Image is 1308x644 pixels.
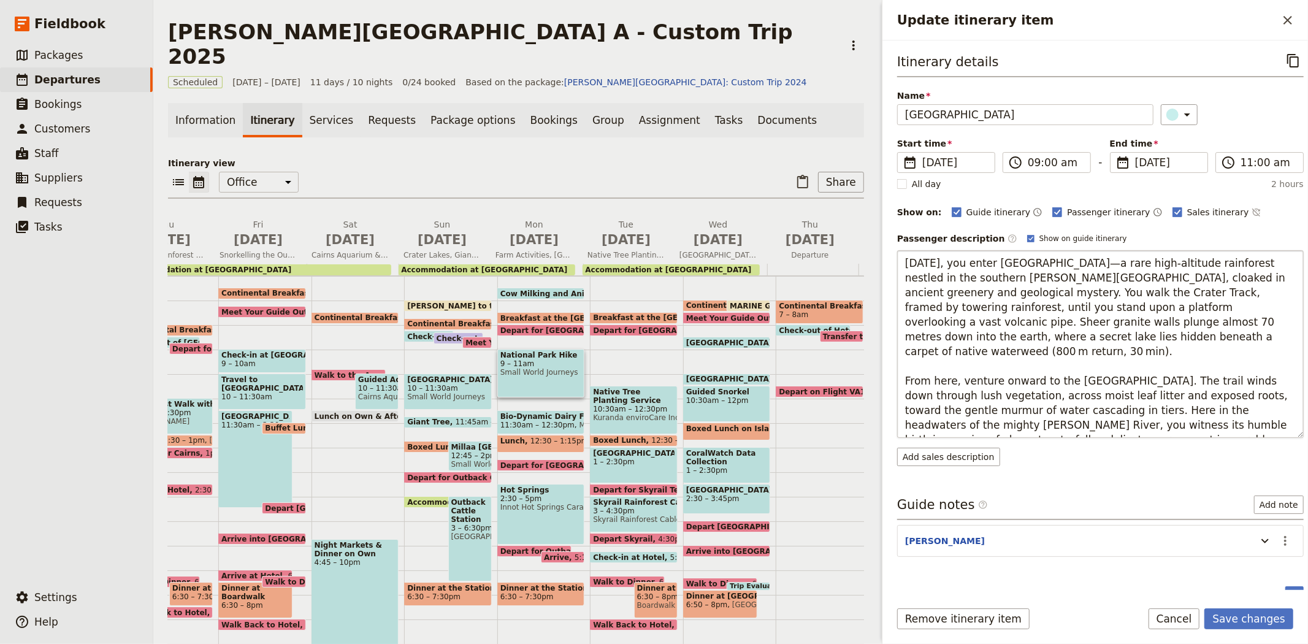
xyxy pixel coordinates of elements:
div: Walk Back to Hotel8pm [218,619,306,631]
span: [DATE] [312,231,389,249]
span: 7 – 8am [779,310,808,319]
div: Guided Snorkel10:30am – 12pm [683,386,771,422]
span: Bio-Dynamic Dairy Farm [500,412,582,421]
div: Continental Breakfast at Hotel [126,324,213,336]
a: Services [302,103,361,137]
span: Depart for [GEOGRAPHIC_DATA] Hike [500,326,659,334]
span: Depart for [PERSON_NAME] [172,345,292,353]
button: Remove itinerary item [897,608,1030,629]
div: [GEOGRAPHIC_DATA] [683,337,771,348]
span: [DATE] [220,231,297,249]
div: MARINE GUIDES - Arrive at Office [727,300,770,312]
h2: Wed [679,218,757,249]
span: Innot Hot Springs Caravan & [GEOGRAPHIC_DATA] [500,503,582,512]
div: Continental Breakfast at Hotel [312,312,399,324]
button: Copy itinerary item [1283,50,1304,71]
span: Depart [GEOGRAPHIC_DATA] & Pontoon [265,504,434,512]
span: Continental Breakfast at Hotel [779,302,860,310]
h2: Sun [403,218,481,249]
a: Package options [423,103,522,137]
span: Bookings [34,98,82,110]
button: Add service inclusion [1285,586,1304,605]
div: CoralWatch Data Collection1 – 2:30pm [683,447,771,483]
span: National Park Hike [500,351,582,359]
span: Dinner at the Station [407,584,489,592]
div: Dinner at the Station6:30 – 7:30pm [497,582,585,606]
a: Itinerary [243,103,302,137]
div: Meet Your Guide Outside Reception & Depart [683,312,771,324]
span: Walk Back to Hotel [221,621,305,629]
span: Breakfast at the [GEOGRAPHIC_DATA] [500,314,662,322]
h2: Tue [587,218,665,249]
span: 6:50 – 8pm [686,600,728,609]
input: Name [897,104,1153,125]
div: Continental Breakfast at Hotel [404,318,492,330]
div: Cow Milking and Animals [497,288,585,299]
div: Boxed Lunch12:45pm [404,441,478,453]
div: Millaa [GEOGRAPHIC_DATA]12:45 – 2pmSmall World Journeys [448,441,492,471]
span: Accommodation at [GEOGRAPHIC_DATA] [401,266,567,274]
div: Accommodation at [GEOGRAPHIC_DATA] [404,496,478,508]
button: Add sales description [897,448,1000,466]
span: ​ [1008,234,1017,243]
button: ​ [1161,104,1198,125]
span: Check-in at [GEOGRAPHIC_DATA][PERSON_NAME] & Board Vessel [221,351,303,359]
span: 12:30 – 1pm [159,436,205,445]
span: Depart [GEOGRAPHIC_DATA] [686,523,809,531]
span: [PERSON_NAME] to the Office [407,302,535,310]
div: Continental Breakfast at Hotel [218,288,306,299]
span: 6:30 – 8pm [221,601,289,610]
span: 6:30 – 8pm [637,592,675,601]
button: Thu [DATE]Guided Rainforest Walk with Indigenous Guide [123,218,215,264]
span: Meet Your Guide Outside Reception & Depart for [GEOGRAPHIC_DATA][PERSON_NAME] [221,308,586,316]
span: [PERSON_NAME] [129,417,210,426]
span: Dinner at [GEOGRAPHIC_DATA] [686,592,754,600]
span: Customers [34,123,90,135]
span: 2:30 – 5pm [500,494,582,503]
div: Breakfast at the [GEOGRAPHIC_DATA] [590,312,678,324]
div: [GEOGRAPHIC_DATA]2:30 – 3:45pm [683,484,771,514]
span: Cairns Aquarium [358,393,396,401]
div: ​ [1168,107,1195,122]
span: Accommodation at [GEOGRAPHIC_DATA] [585,266,751,274]
div: Arrive into [GEOGRAPHIC_DATA][PERSON_NAME] [218,533,306,545]
span: Mungalli Creek Dairy [575,421,656,429]
div: Check-in at Hotel5:15pm [590,551,678,563]
span: Departure [767,250,854,260]
span: Outback Cattle Station [451,498,489,524]
div: Accommodation at [GEOGRAPHIC_DATA] [123,264,391,275]
button: List view [168,172,189,193]
div: Dinner at The [GEOGRAPHIC_DATA]6:30 – 8pmBoardwalk Social [634,582,678,618]
span: [GEOGRAPHIC_DATA] [686,486,768,494]
span: Boxed Lunch [593,436,651,445]
button: Wed [DATE][GEOGRAPHIC_DATA] [GEOGRAPHIC_DATA], Snorkelling & CoralWatch [675,218,767,264]
span: Dinner at The [GEOGRAPHIC_DATA] [637,584,675,592]
span: Requests [34,196,82,209]
span: Meet Your Guide Outside Reception & Depart [465,339,659,347]
a: Information [168,103,243,137]
span: Settings [34,591,77,604]
div: [GEOGRAPHIC_DATA]10 – 11:30amSmall World Journeys [404,374,492,410]
button: [PERSON_NAME] [905,535,985,547]
div: Depart on Flight VA1292 [776,386,863,397]
div: Boxed Lunch12:30 – 1pm [590,435,678,447]
span: 12:30 – 1pm [652,436,698,445]
h2: Thu [771,218,849,249]
span: [GEOGRAPHIC_DATA] [407,375,489,384]
a: Documents [750,103,824,137]
div: Dinner at [GEOGRAPHIC_DATA]6:50 – 8pm[GEOGRAPHIC_DATA] [683,590,757,618]
span: 4:45 – 10pm [315,558,396,567]
div: Boxed Lunch on Island [683,423,771,440]
span: 3 – 6:30pm [451,524,489,532]
div: Native Tree Planting Service Work10:30am – 12:30pmKuranda enviroCare Inc [590,386,678,434]
div: [PERSON_NAME] to the Office [404,300,492,312]
h2: Mon [495,218,573,249]
span: 10:30am – 12:30pm [593,405,675,413]
span: Kuranda enviroCare Inc [593,413,675,422]
span: 10 – 11:30am [221,393,303,401]
div: Depart Skyrail4:30pm [590,533,678,545]
button: Actions [843,35,864,56]
span: Boxed Lunch on Island [686,424,785,433]
div: Walk to Dinner6:20pm [683,578,757,589]
span: Arrive into [GEOGRAPHIC_DATA] [686,547,825,555]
